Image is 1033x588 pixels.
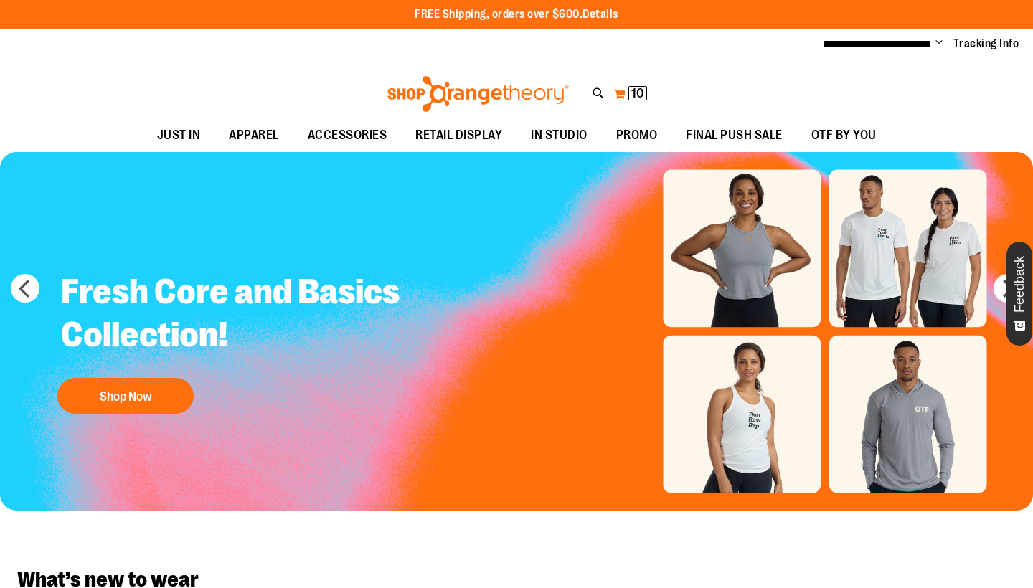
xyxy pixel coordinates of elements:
span: ACCESSORIES [308,119,387,151]
span: JUST IN [157,119,201,151]
a: ACCESSORIES [293,119,402,152]
a: Details [582,8,618,21]
button: prev [11,274,39,303]
a: OTF BY YOU [797,119,891,152]
a: JUST IN [143,119,215,152]
a: PROMO [602,119,672,152]
p: FREE Shipping, orders over $600. [415,6,618,23]
button: next [994,274,1022,303]
a: FINAL PUSH SALE [671,119,797,152]
a: Tracking Info [953,36,1019,52]
span: OTF BY YOU [811,119,877,151]
span: FINAL PUSH SALE [686,119,783,151]
a: APPAREL [214,119,293,152]
button: Account menu [935,37,943,51]
span: RETAIL DISPLAY [415,119,502,151]
span: 10 [631,86,644,100]
span: APPAREL [229,119,279,151]
span: PROMO [616,119,658,151]
span: IN STUDIO [531,119,588,151]
span: Feedback [1013,256,1027,313]
a: Fresh Core and Basics Collection! Shop Now [50,260,412,421]
button: Feedback - Show survey [1006,241,1033,346]
h2: Fresh Core and Basics Collection! [50,260,412,371]
a: IN STUDIO [516,119,602,152]
button: Shop Now [57,378,194,414]
a: RETAIL DISPLAY [401,119,516,152]
img: Shop Orangetheory [385,76,571,112]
